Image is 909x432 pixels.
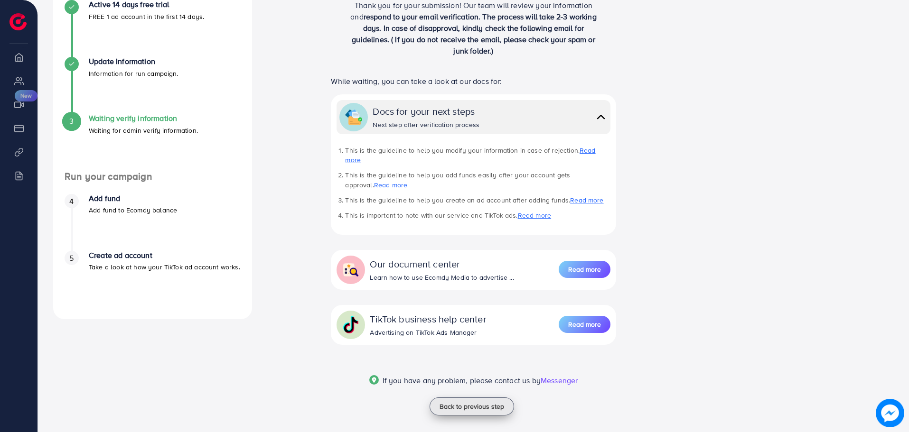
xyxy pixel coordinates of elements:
p: Take a look at how your TikTok ad account works. [89,261,240,273]
img: collapse [342,316,359,333]
div: Our document center [370,257,514,271]
img: logo [9,13,27,30]
a: Read more [570,195,603,205]
h4: Waiting verify information [89,114,198,123]
span: respond to your email verification. The process will take 2-3 working days. In case of disapprova... [352,11,597,56]
h4: Run your campaign [53,171,252,183]
img: collapse [342,261,359,278]
li: This is the guideline to help you add funds easily after your account gets approval. [345,170,610,190]
a: Read more [559,260,610,279]
li: Add fund [53,194,252,251]
img: collapse [594,110,608,124]
h4: Update Information [89,57,178,66]
li: Create ad account [53,251,252,308]
div: Advertising on TikTok Ads Manager [370,328,486,337]
a: Read more [518,211,551,220]
span: If you have any problem, please contact us by [383,375,541,386]
div: Next step after verification process [373,120,479,129]
img: collapse [345,109,362,126]
p: Information for run campaign. [89,68,178,79]
span: Messenger [541,375,578,386]
div: Docs for your next steps [373,104,479,118]
span: Read more [568,320,601,329]
span: 4 [69,196,74,207]
span: Back to previous step [440,402,504,411]
li: Waiting verify information [53,114,252,171]
p: Waiting for admin verify information. [89,125,198,136]
li: This is the guideline to help you create an ad account after adding funds. [345,195,610,205]
button: Read more [559,261,610,278]
li: Update Information [53,57,252,114]
p: While waiting, you can take a look at our docs for: [331,75,616,87]
div: TikTok business help center [370,312,486,326]
a: Read more [374,180,407,190]
button: Read more [559,316,610,333]
h4: Create ad account [89,251,240,260]
h4: Add fund [89,194,177,203]
img: Popup guide [369,375,379,385]
span: Read more [568,265,601,274]
span: 3 [69,116,74,127]
a: Read more [559,315,610,334]
div: Learn how to use Ecomdy Media to advertise ... [370,273,514,282]
span: 5 [69,253,74,264]
a: Read more [345,146,595,165]
p: FREE 1 ad account in the first 14 days. [89,11,204,22]
li: This is the guideline to help you modify your information in case of rejection. [345,146,610,165]
img: image [876,399,904,427]
p: Add fund to Ecomdy balance [89,204,177,216]
li: This is important to note with our service and TikTok ads. [345,211,610,220]
button: Back to previous step [430,397,514,415]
